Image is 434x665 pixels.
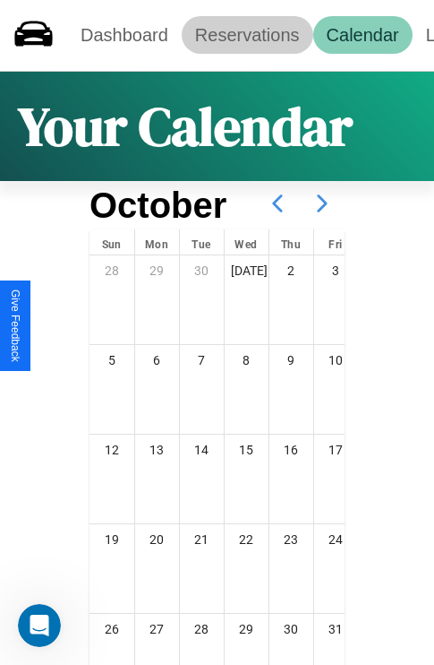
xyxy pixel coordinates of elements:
div: 9 [269,345,313,376]
div: 27 [135,614,179,644]
div: Thu [269,229,313,255]
div: 16 [269,435,313,465]
div: 28 [89,255,134,286]
div: 2 [269,255,313,286]
div: 30 [180,255,224,286]
div: [DATE] [225,255,268,286]
div: 10 [314,345,358,376]
div: 29 [135,255,179,286]
div: 24 [314,524,358,555]
a: Dashboard [67,16,182,54]
div: 14 [180,435,224,465]
div: 6 [135,345,179,376]
a: Calendar [313,16,413,54]
a: Reservations [182,16,313,54]
h2: October [89,186,226,226]
div: Mon [135,229,179,255]
div: 28 [180,614,224,644]
div: 22 [225,524,268,555]
div: 7 [180,345,224,376]
div: 19 [89,524,134,555]
div: Give Feedback [9,289,21,362]
div: 20 [135,524,179,555]
div: 17 [314,435,358,465]
div: 5 [89,345,134,376]
div: 23 [269,524,313,555]
div: 26 [89,614,134,644]
div: 21 [180,524,224,555]
div: 12 [89,435,134,465]
div: 13 [135,435,179,465]
h1: Your Calendar [18,90,353,163]
div: Wed [225,229,268,255]
div: 31 [314,614,358,644]
div: 15 [225,435,268,465]
div: Fri [314,229,358,255]
div: Tue [180,229,224,255]
div: 30 [269,614,313,644]
div: 3 [314,255,358,286]
div: Sun [89,229,134,255]
div: 8 [225,345,268,376]
iframe: Intercom live chat [18,604,61,647]
div: 29 [225,614,268,644]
